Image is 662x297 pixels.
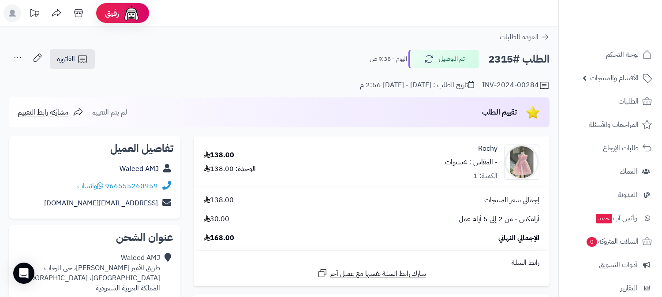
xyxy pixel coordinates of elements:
span: الإجمالي النهائي [498,233,539,243]
span: أدوات التسويق [599,259,637,271]
span: العودة للطلبات [500,32,539,42]
a: وآتس آبجديد [564,208,657,229]
a: Rochy [478,144,497,154]
span: لم يتم التقييم [91,107,127,118]
div: Waleed AMJ طريق الأمير [PERSON_NAME]، حي الرحاب [GEOGRAPHIC_DATA]، [GEOGRAPHIC_DATA] المملكة العر... [19,253,160,293]
span: أرامكس - من 2 إلى 5 أيام عمل [459,214,539,224]
span: الفاتورة [57,54,75,64]
span: المراجعات والأسئلة [589,119,639,131]
a: الفاتورة [50,49,95,69]
div: الوحدة: 138.00 [204,164,256,174]
div: INV-2024-00284 [482,80,550,91]
h2: تفاصيل العميل [16,143,173,154]
a: لوحة التحكم [564,44,657,65]
span: 30.00 [204,214,229,224]
span: 138.00 [204,195,234,205]
a: [EMAIL_ADDRESS][DOMAIN_NAME] [44,198,158,208]
a: مشاركة رابط التقييم [18,107,83,118]
span: الأقسام والمنتجات [590,72,639,84]
a: العودة للطلبات [500,32,550,42]
a: واتساب [77,181,103,191]
a: المراجعات والأسئلة [564,114,657,135]
img: ai-face.png [123,4,140,22]
span: المدونة [618,189,637,201]
img: logo-2.png [602,21,654,39]
a: طلبات الإرجاع [564,137,657,159]
span: رفيق [105,8,119,19]
small: اليوم - 9:38 ص [370,55,407,63]
a: أدوات التسويق [564,254,657,275]
span: طلبات الإرجاع [603,142,639,154]
span: التقارير [621,282,637,294]
span: لوحة التحكم [606,48,639,61]
div: رابط السلة [197,258,546,268]
span: إجمالي سعر المنتجات [484,195,539,205]
span: جديد [596,214,612,223]
div: تاريخ الطلب : [DATE] - [DATE] 2:56 م [360,80,474,90]
a: السلات المتروكة0 [564,231,657,252]
a: 966555260959 [105,181,158,191]
h2: الطلب #2315 [488,50,550,68]
span: وآتس آب [595,212,637,224]
a: شارك رابط السلة نفسها مع عميل آخر [317,268,426,279]
span: تقييم الطلب [482,107,517,118]
span: مشاركة رابط التقييم [18,107,68,118]
div: 138.00 [204,150,234,160]
small: - المقاس : 4سنوات [445,157,497,167]
span: السلات المتروكة [586,235,639,248]
div: الكمية: 1 [473,171,497,181]
div: Open Intercom Messenger [13,263,34,284]
a: المدونة [564,184,657,205]
a: الطلبات [564,91,657,112]
button: تم التوصيل [408,50,479,68]
img: 1709901454-ed82282a-f934-4d58-bb73-9b5b71679279-90x90.jpg [505,145,539,180]
span: 168.00 [204,233,234,243]
a: العملاء [564,161,657,182]
span: العملاء [620,165,637,178]
a: تحديثات المنصة [23,4,45,24]
span: 0 [587,237,597,247]
a: Waleed AMJ [120,163,159,174]
span: شارك رابط السلة نفسها مع عميل آخر [330,269,426,279]
span: الطلبات [618,95,639,108]
h2: عنوان الشحن [16,232,173,243]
